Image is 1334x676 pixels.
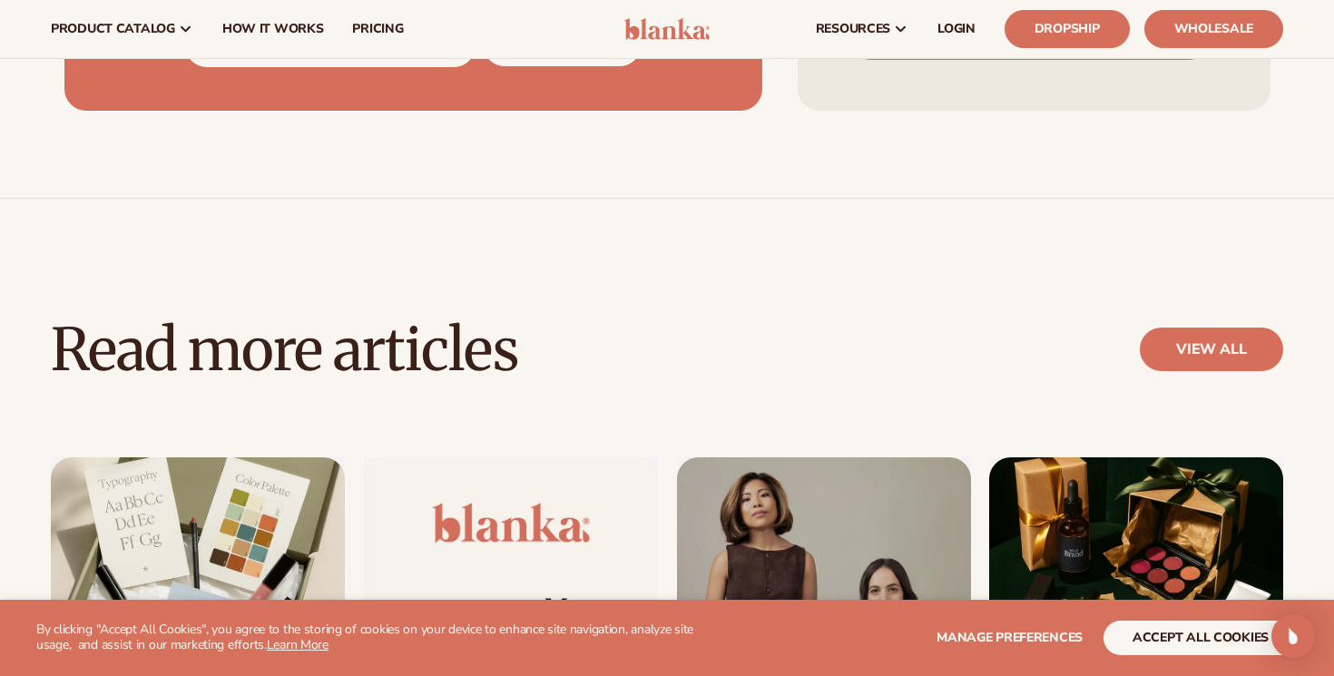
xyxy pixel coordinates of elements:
a: Dropship [1005,10,1130,48]
span: Manage preferences [937,629,1083,646]
span: How It Works [222,22,324,36]
span: product catalog [51,22,175,36]
button: accept all cookies [1103,621,1298,655]
span: resources [816,22,890,36]
div: Open Intercom Messenger [1271,614,1315,658]
button: Manage preferences [937,621,1083,655]
span: LOGIN [937,22,976,36]
a: view all [1140,328,1283,371]
span: pricing [352,22,403,36]
p: By clicking "Accept All Cookies", you agree to the storing of cookies on your device to enhance s... [36,622,709,653]
h2: Read more articles [51,319,517,380]
img: logo [624,18,711,40]
a: Wholesale [1144,10,1283,48]
a: Learn More [267,636,329,653]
